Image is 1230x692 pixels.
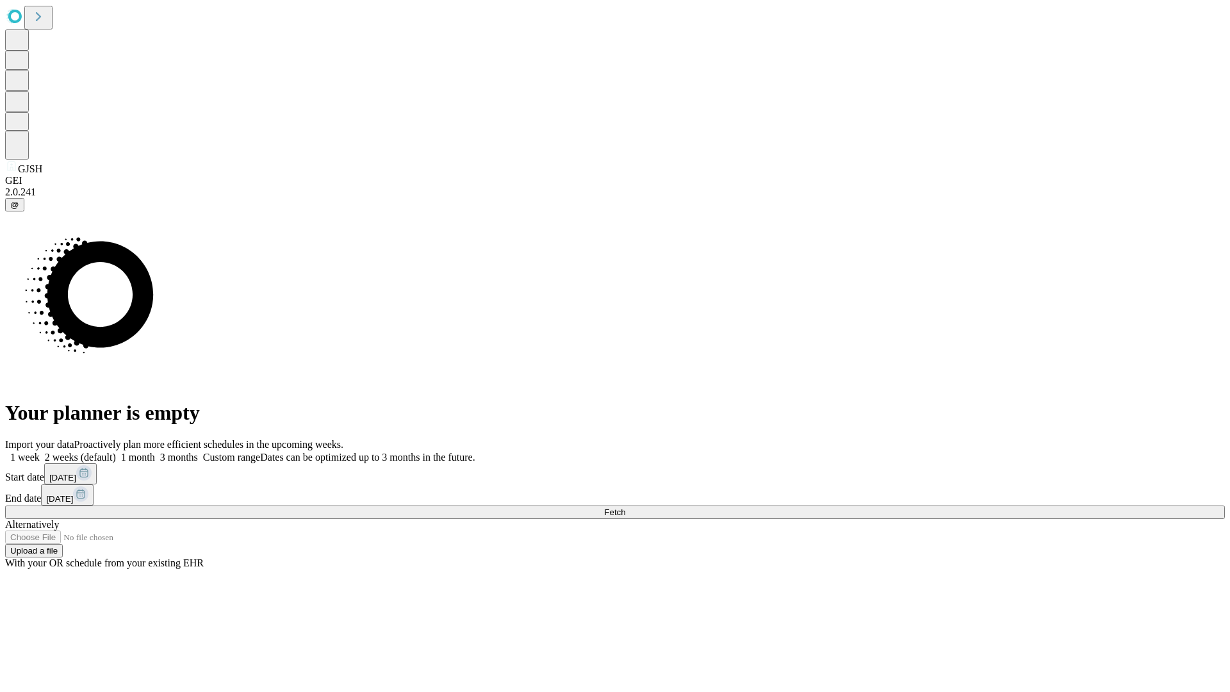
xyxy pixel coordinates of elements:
div: 2.0.241 [5,186,1225,198]
span: 2 weeks (default) [45,452,116,463]
span: Custom range [203,452,260,463]
span: 1 week [10,452,40,463]
span: Proactively plan more efficient schedules in the upcoming weeks. [74,439,343,450]
button: Fetch [5,506,1225,519]
div: Start date [5,463,1225,484]
span: 3 months [160,452,198,463]
span: Fetch [604,507,625,517]
span: Import your data [5,439,74,450]
span: GJSH [18,163,42,174]
button: [DATE] [44,463,97,484]
div: End date [5,484,1225,506]
span: With your OR schedule from your existing EHR [5,557,204,568]
button: @ [5,198,24,211]
button: [DATE] [41,484,94,506]
span: Dates can be optimized up to 3 months in the future. [260,452,475,463]
button: Upload a file [5,544,63,557]
span: [DATE] [46,494,73,504]
span: Alternatively [5,519,59,530]
span: 1 month [121,452,155,463]
h1: Your planner is empty [5,401,1225,425]
div: GEI [5,175,1225,186]
span: @ [10,200,19,210]
span: [DATE] [49,473,76,482]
